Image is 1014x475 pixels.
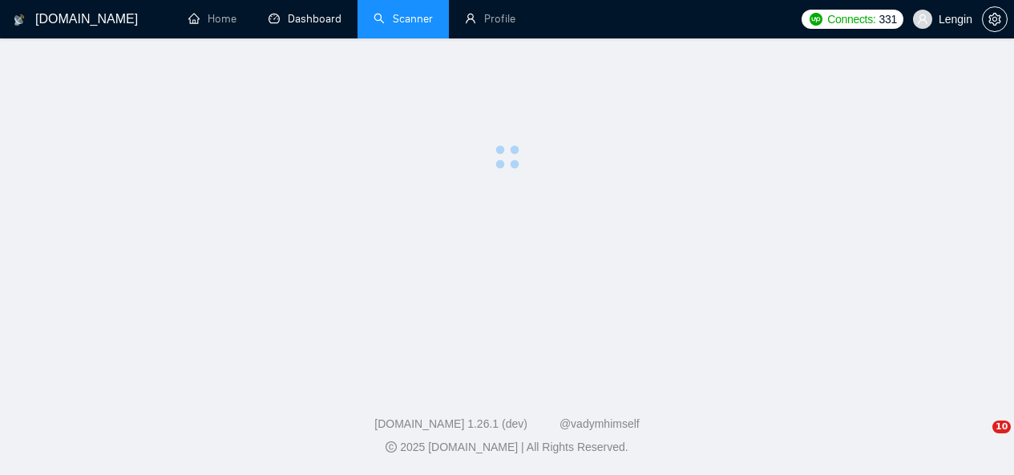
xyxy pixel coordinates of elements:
div: 2025 [DOMAIN_NAME] | All Rights Reserved. [13,439,1001,456]
span: 331 [879,10,896,28]
iframe: Intercom live chat [959,421,998,459]
button: setting [982,6,1008,32]
span: dashboard [269,13,280,24]
span: Connects: [827,10,875,28]
span: user [917,14,928,25]
a: userProfile [465,12,515,26]
a: @vadymhimself [560,417,640,430]
a: searchScanner [374,12,433,26]
a: [DOMAIN_NAME] 1.26.1 (dev) [374,417,527,430]
a: homeHome [188,12,236,26]
a: setting [982,13,1008,26]
img: upwork-logo.png [810,13,822,26]
span: setting [983,13,1007,26]
img: logo [14,7,25,33]
span: copyright [386,441,397,453]
span: 10 [992,421,1011,433]
span: Dashboard [288,12,341,26]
